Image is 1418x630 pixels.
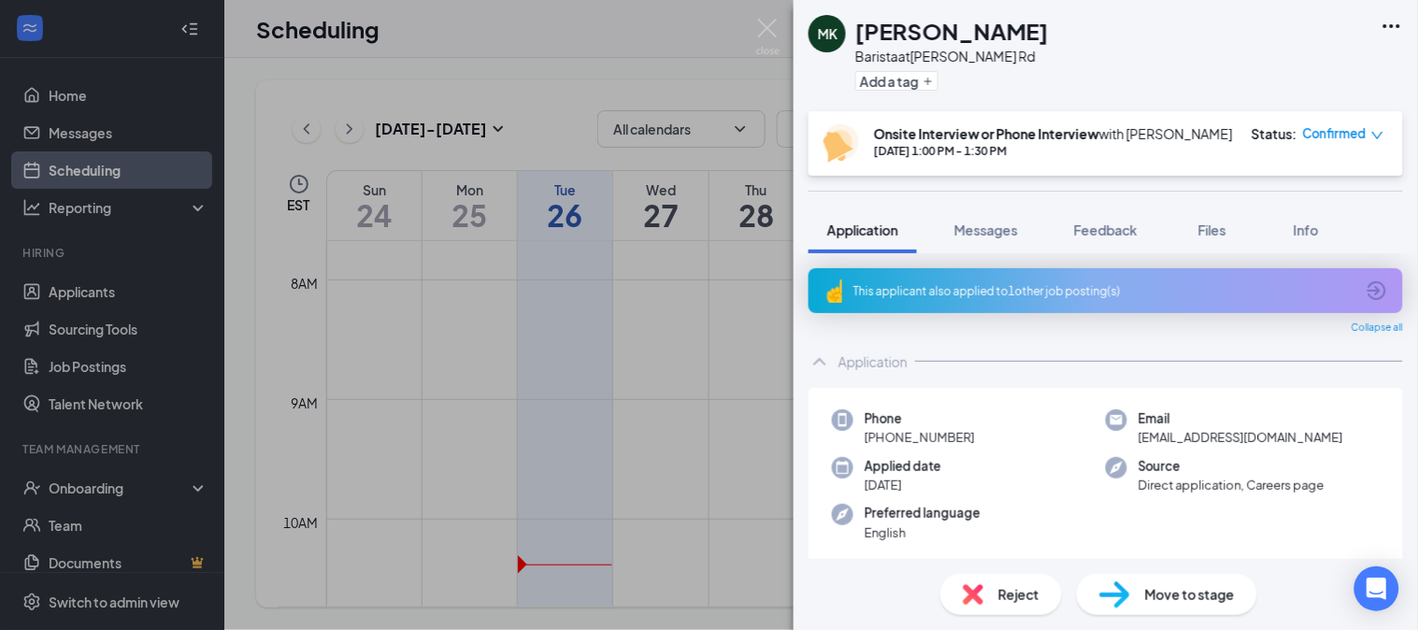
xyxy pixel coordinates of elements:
[865,504,981,523] span: Preferred language
[998,584,1039,605] span: Reject
[1366,279,1388,302] svg: ArrowCircle
[809,351,831,373] svg: ChevronUp
[874,143,1233,159] div: [DATE] 1:00 PM - 1:30 PM
[827,222,898,238] span: Application
[1139,457,1325,476] span: Source
[818,24,838,43] div: MK
[1074,222,1138,238] span: Feedback
[1371,129,1384,142] span: down
[1354,566,1399,611] div: Open Intercom Messenger
[853,283,1354,299] div: This applicant also applied to 1 other job posting(s)
[865,457,941,476] span: Applied date
[838,352,908,371] div: Application
[1252,124,1297,143] div: Status :
[954,222,1018,238] span: Messages
[1294,222,1319,238] span: Info
[1139,428,1343,447] span: [EMAIL_ADDRESS][DOMAIN_NAME]
[1198,222,1226,238] span: Files
[855,15,1049,47] h1: [PERSON_NAME]
[865,476,941,494] span: [DATE]
[874,124,1233,143] div: with [PERSON_NAME]
[865,409,975,428] span: Phone
[865,523,981,542] span: English
[1145,584,1235,605] span: Move to stage
[1139,409,1343,428] span: Email
[874,125,1099,142] b: Onsite Interview or Phone Interview
[865,428,975,447] span: [PHONE_NUMBER]
[1352,321,1403,336] span: Collapse all
[1303,124,1367,143] span: Confirmed
[1139,476,1325,494] span: Direct application, Careers page
[855,47,1049,65] div: Barista at [PERSON_NAME] Rd
[1381,15,1403,37] svg: Ellipses
[855,71,938,91] button: PlusAdd a tag
[923,76,934,87] svg: Plus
